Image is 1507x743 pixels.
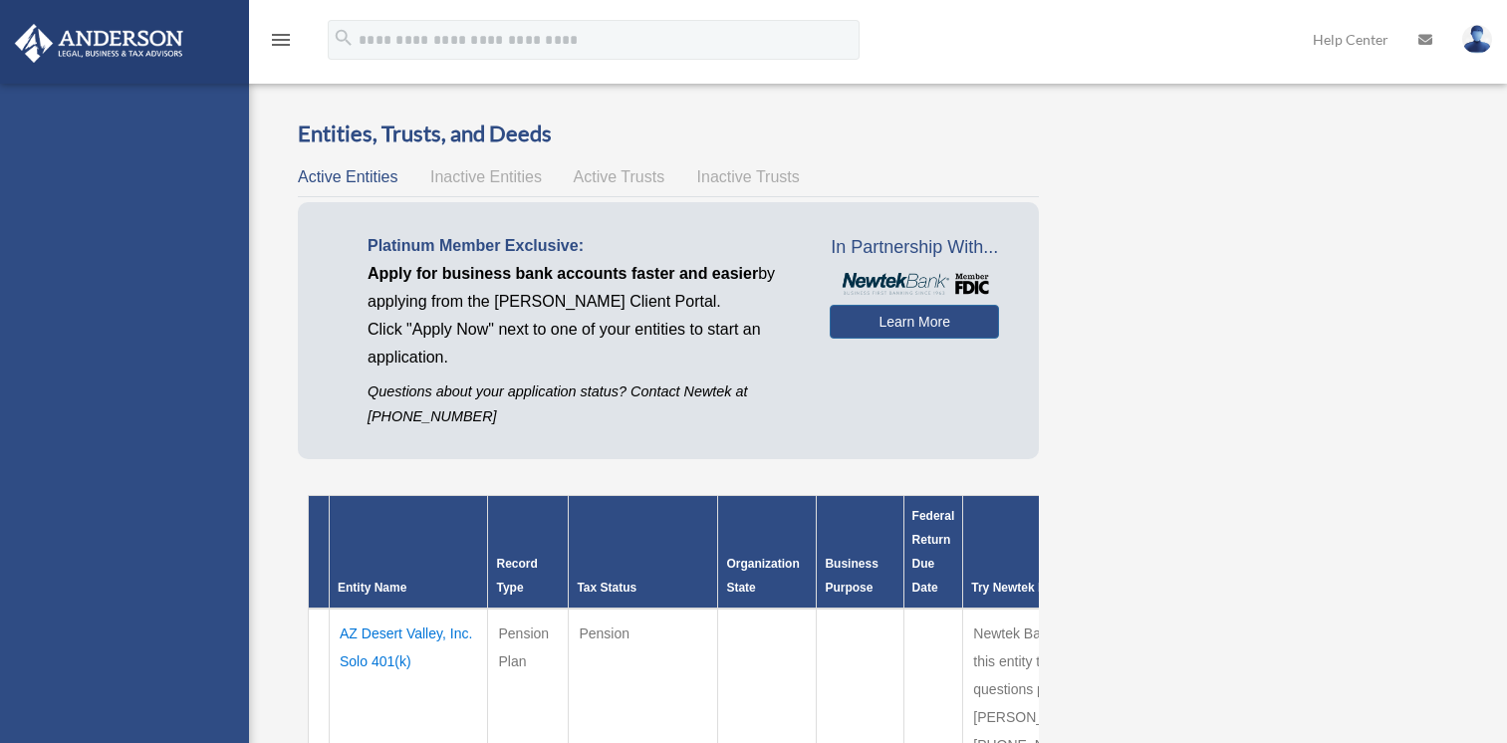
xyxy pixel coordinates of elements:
[817,496,903,610] th: Business Purpose
[1462,25,1492,54] img: User Pic
[368,379,800,429] p: Questions about your application status? Contact Newtek at [PHONE_NUMBER]
[830,232,999,264] span: In Partnership With...
[903,496,963,610] th: Federal Return Due Date
[569,496,718,610] th: Tax Status
[368,316,800,371] p: Click "Apply Now" next to one of your entities to start an application.
[9,24,189,63] img: Anderson Advisors Platinum Portal
[368,265,758,282] span: Apply for business bank accounts faster and easier
[971,576,1169,600] div: Try Newtek Bank
[368,232,800,260] p: Platinum Member Exclusive:
[298,119,1039,149] h3: Entities, Trusts, and Deeds
[430,168,542,185] span: Inactive Entities
[269,28,293,52] i: menu
[269,35,293,52] a: menu
[330,496,488,610] th: Entity Name
[298,168,397,185] span: Active Entities
[488,496,569,610] th: Record Type
[574,168,665,185] span: Active Trusts
[333,27,355,49] i: search
[697,168,800,185] span: Inactive Trusts
[368,260,800,316] p: by applying from the [PERSON_NAME] Client Portal.
[840,273,989,295] img: NewtekBankLogoSM.png
[830,305,999,339] a: Learn More
[718,496,817,610] th: Organization State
